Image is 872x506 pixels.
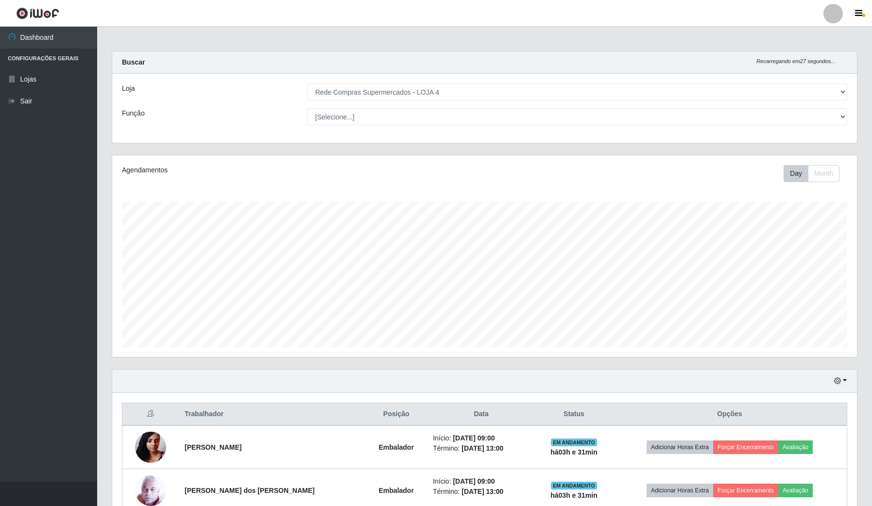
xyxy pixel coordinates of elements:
[784,165,847,182] div: Toolbar with button groups
[462,488,503,495] time: [DATE] 13:00
[462,444,503,452] time: [DATE] 13:00
[16,7,59,19] img: CoreUI Logo
[713,440,778,454] button: Forçar Encerramento
[647,484,713,497] button: Adicionar Horas Extra
[433,443,530,454] li: Término:
[185,487,315,494] strong: [PERSON_NAME] dos [PERSON_NAME]
[122,84,135,94] label: Loja
[550,448,598,456] strong: há 03 h e 31 min
[551,482,597,489] span: EM ANDAMENTO
[551,439,597,446] span: EM ANDAMENTO
[713,484,778,497] button: Forçar Encerramento
[122,165,416,175] div: Agendamentos
[433,476,530,487] li: Início:
[647,440,713,454] button: Adicionar Horas Extra
[433,487,530,497] li: Término:
[756,58,836,64] i: Recarregando em 27 segundos...
[379,487,414,494] strong: Embalador
[778,440,813,454] button: Avaliação
[179,403,365,426] th: Trabalhador
[122,58,145,66] strong: Buscar
[778,484,813,497] button: Avaliação
[135,474,166,506] img: 1702413262661.jpeg
[784,165,839,182] div: First group
[808,165,839,182] button: Month
[433,433,530,443] li: Início:
[122,108,145,118] label: Função
[365,403,427,426] th: Posição
[135,426,166,468] img: 1690803599468.jpeg
[379,443,414,451] strong: Embalador
[784,165,808,182] button: Day
[427,403,535,426] th: Data
[535,403,613,426] th: Status
[550,491,598,499] strong: há 03 h e 31 min
[613,403,847,426] th: Opções
[453,477,495,485] time: [DATE] 09:00
[453,434,495,442] time: [DATE] 09:00
[185,443,241,451] strong: [PERSON_NAME]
